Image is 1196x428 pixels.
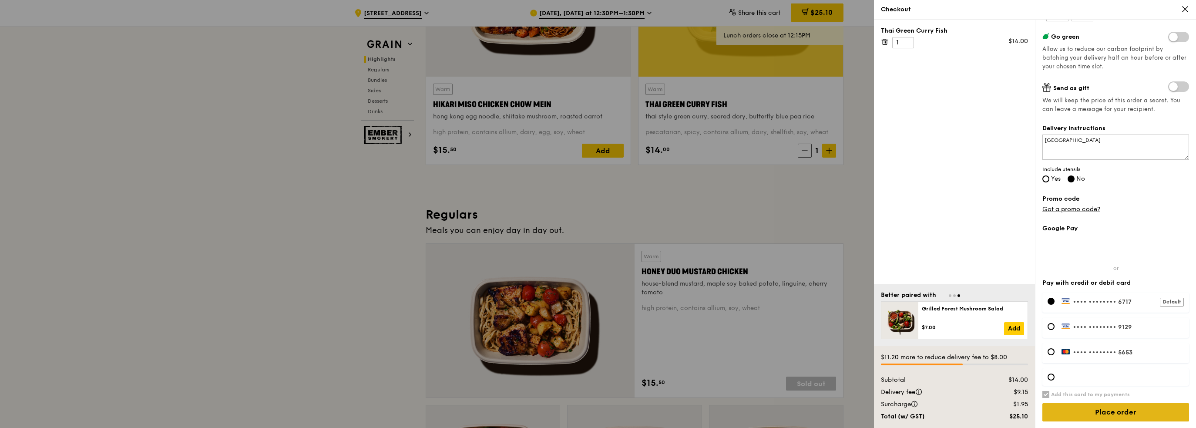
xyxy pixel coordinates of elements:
[981,400,1033,409] div: $1.95
[1062,374,1184,381] iframe: Secure card payment input frame
[876,376,981,384] div: Subtotal
[1042,238,1189,257] iframe: Secure payment button frame
[1042,96,1189,114] span: We will keep the price of this order a secret. You can leave a message for your recipient.
[1076,175,1085,182] span: No
[876,412,981,421] div: Total (w/ GST)
[1053,84,1089,92] span: Send as gift
[1062,348,1184,356] label: •••• 5653
[1042,391,1049,398] input: Add this card to my payments
[1004,322,1024,335] a: Add
[1073,298,1102,306] span: •••• ••••
[1042,403,1189,421] input: Place order
[876,400,981,409] div: Surcharge
[1160,298,1184,307] div: Default
[981,412,1033,421] div: $25.10
[881,5,1189,14] div: Checkout
[1008,37,1028,46] div: $14.00
[953,294,956,297] span: Go to slide 2
[1062,298,1071,304] img: Payment by Visa
[1051,33,1079,40] span: Go green
[881,353,1028,362] div: $11.20 more to reduce delivery fee to $8.00
[1042,166,1189,173] span: Include utensils
[1042,224,1189,233] label: Google Pay
[1042,279,1189,287] label: Pay with credit or debit card
[876,388,981,397] div: Delivery fee
[1073,349,1102,356] span: •••• ••••
[1042,195,1189,203] label: Promo code
[957,294,960,297] span: Go to slide 3
[1062,298,1184,306] label: •••• 6717
[1051,391,1130,398] h6: Add this card to my payments
[1051,175,1061,182] span: Yes
[881,291,936,300] div: Better paired with
[981,376,1033,384] div: $14.00
[1062,323,1184,331] label: •••• 9129
[1062,323,1071,329] img: Payment by Visa
[1073,324,1102,331] span: •••• ••••
[1042,124,1189,133] label: Delivery instructions
[1068,175,1075,182] input: No
[1042,175,1049,182] input: Yes
[1062,348,1071,354] img: Payment by MasterCard
[1042,46,1186,70] span: Allow us to reduce our carbon footprint by batching your delivery half an hour before or after yo...
[949,294,951,297] span: Go to slide 1
[922,305,1024,312] div: Grilled Forest Mushroom Salad
[1042,206,1100,213] a: Got a promo code?
[922,324,1004,331] div: $7.00
[881,27,1028,35] div: Thai Green Curry Fish
[981,388,1033,397] div: $9.15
